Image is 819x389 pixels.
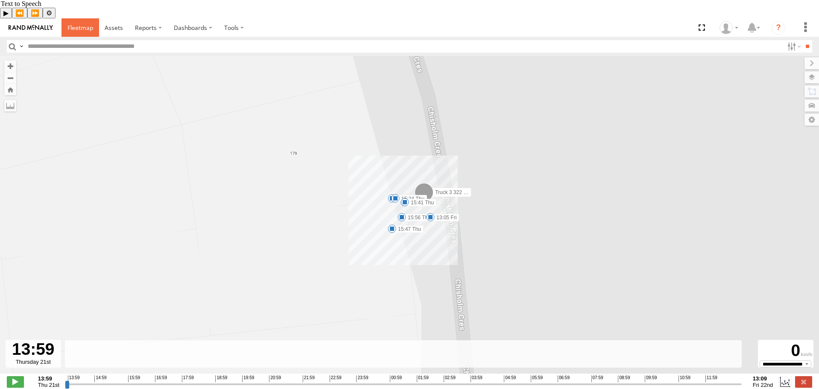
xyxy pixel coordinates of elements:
[471,375,483,382] span: 03:59
[303,375,315,382] span: 21:59
[504,375,516,382] span: 04:59
[430,214,459,221] label: 13:05 Fri
[155,375,167,382] span: 16:59
[330,375,342,382] span: 22:59
[168,18,218,37] label: Dashboards
[744,18,763,37] label: Notifications
[618,375,630,382] span: 08:59
[9,25,53,31] img: rand-logo.svg
[796,18,815,37] label: System Management
[753,382,773,388] span: Fri 22nd Aug 2025
[531,375,543,382] span: 05:59
[705,375,717,382] span: 11:59
[7,376,24,387] label: Play/Stop
[679,375,690,382] span: 10:59
[27,8,43,18] button: Forward
[591,375,603,382] span: 07:59
[242,375,254,382] span: 19:59
[753,375,773,382] strong: 13:09
[417,375,429,382] span: 01:59
[558,375,570,382] span: 06:59
[784,40,802,53] label: Search Filter Options
[645,375,657,382] span: 09:59
[772,21,785,35] i: ?
[269,375,281,382] span: 20:59
[4,100,16,112] label: Measure
[18,40,25,53] label: Search Query
[182,375,194,382] span: 17:59
[12,8,27,18] button: Previous
[215,375,227,382] span: 18:59
[405,199,436,206] label: 15:41 Thu
[759,341,812,360] div: 0
[804,114,819,126] label: Map Settings
[717,21,741,34] div: Julian Wright
[43,8,56,18] button: Settings
[94,375,106,382] span: 14:59
[390,375,402,382] span: 00:59
[693,18,710,37] span: Full Screen Dashboard
[4,60,16,72] button: Zoom in
[795,376,812,387] label: Close
[392,225,424,233] label: 15:47 Thu
[356,375,368,382] span: 23:59
[395,195,427,203] label: 15:24 Thu
[128,375,140,382] span: 15:59
[766,18,791,37] a: ?
[402,214,433,221] label: 15:56 Thu
[4,72,16,84] button: Zoom out
[444,375,456,382] span: 02:59
[38,375,59,382] strong: 13:59
[435,189,489,195] span: Truck 3 322 - 1AGB008
[38,382,59,388] span: Thu 21st Aug 2025
[4,84,16,95] button: Zoom Home
[68,375,80,382] span: 13:59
